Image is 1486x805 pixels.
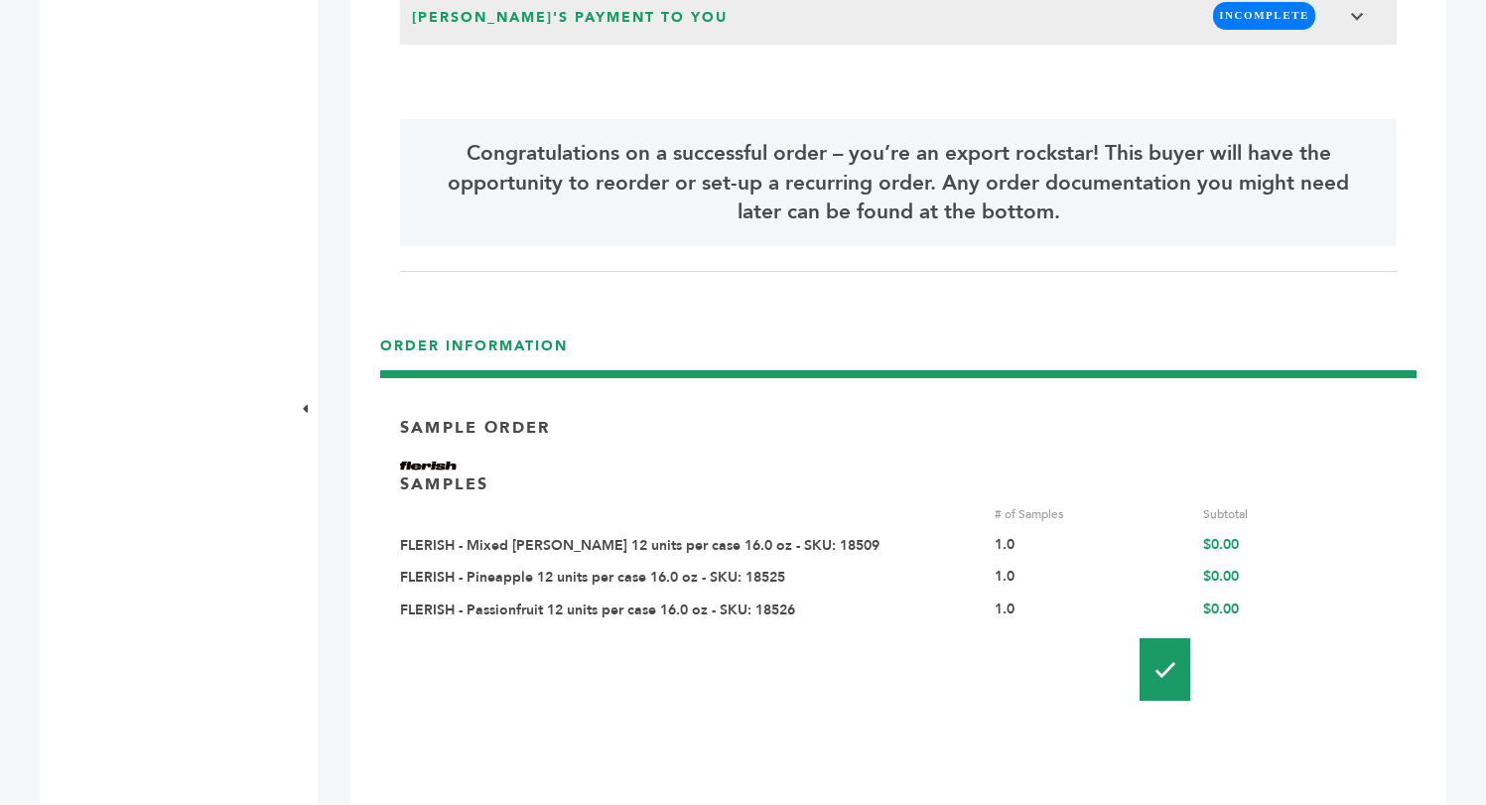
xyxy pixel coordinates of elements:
p: SAMPLES [400,473,488,495]
div: $0.00 [1203,601,1397,620]
span: [PERSON_NAME]'s Payment to You [406,2,734,34]
div: 1.0 [995,601,1188,620]
p: Sample Order [400,417,550,439]
div: 1.0 [995,536,1188,556]
div: # of Samples [995,505,1188,523]
div: $0.00 [1203,536,1397,556]
img: Brand Name [400,462,460,472]
a: FLERISH - Mixed [PERSON_NAME] 12 units per case 16.0 oz - SKU: 18509 [400,536,879,555]
a: FLERISH - Pineapple 12 units per case 16.0 oz - SKU: 18525 [400,568,785,587]
img: Pallet-Icons-01.png [1140,638,1190,701]
a: FLERISH - Passionfruit 12 units per case 16.0 oz - SKU: 18526 [400,601,795,619]
div: Subtotal [1203,505,1397,523]
div: 1.0 [995,568,1188,588]
div: $0.00 [1203,568,1397,588]
span: Congratulations on a successful order – you’re an export rockstar! This buyer will have the oppor... [440,139,1357,225]
span: INCOMPLETE [1213,2,1315,29]
h3: ORDER INFORMATION [380,336,1417,371]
